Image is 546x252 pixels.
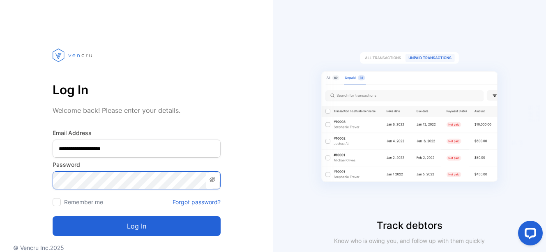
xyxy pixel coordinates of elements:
label: Password [53,160,221,169]
p: Welcome back! Please enter your details. [53,105,221,115]
p: Know who is owing you, and follow up with them quickly [331,236,488,245]
img: slider image [307,33,512,218]
p: Log In [53,80,221,100]
img: vencru logo [53,33,94,77]
iframe: LiveChat chat widget [511,217,546,252]
button: Log in [53,216,221,236]
label: Email Address [53,128,221,137]
a: Forgot password? [173,198,221,206]
label: Remember me [64,198,103,205]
